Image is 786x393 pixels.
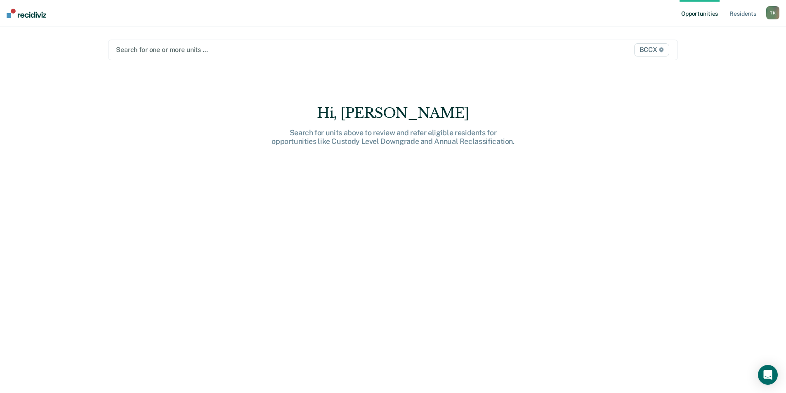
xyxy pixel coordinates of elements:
div: T K [766,6,779,19]
div: Hi, [PERSON_NAME] [261,105,525,122]
div: Search for units above to review and refer eligible residents for opportunities like Custody Leve... [261,128,525,146]
img: Recidiviz [7,9,46,18]
div: Open Intercom Messenger [758,365,778,385]
button: TK [766,6,779,19]
span: BCCX [634,43,669,56]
